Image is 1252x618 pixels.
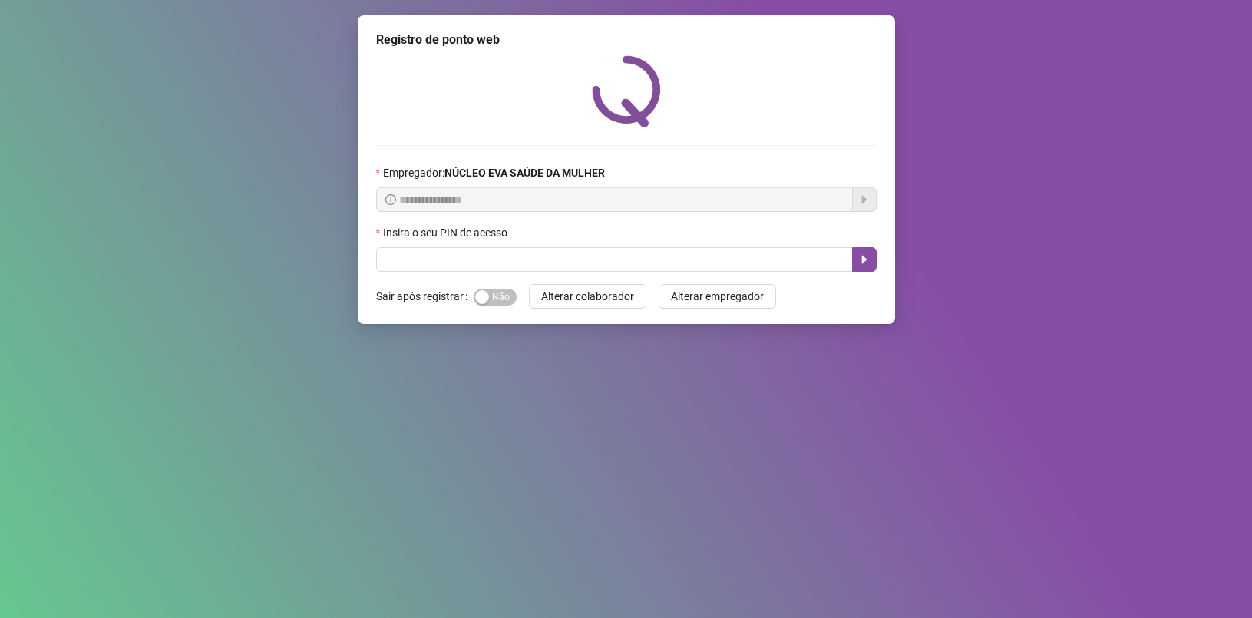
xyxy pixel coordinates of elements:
[592,55,661,127] img: QRPoint
[444,167,605,179] strong: NÚCLEO EVA SAÚDE DA MULHER
[659,284,776,309] button: Alterar empregador
[671,288,764,305] span: Alterar empregador
[385,194,396,205] span: info-circle
[383,164,605,181] span: Empregador :
[376,224,517,241] label: Insira o seu PIN de acesso
[541,288,634,305] span: Alterar colaborador
[376,284,474,309] label: Sair após registrar
[529,284,646,309] button: Alterar colaborador
[376,31,877,49] div: Registro de ponto web
[858,253,870,266] span: caret-right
